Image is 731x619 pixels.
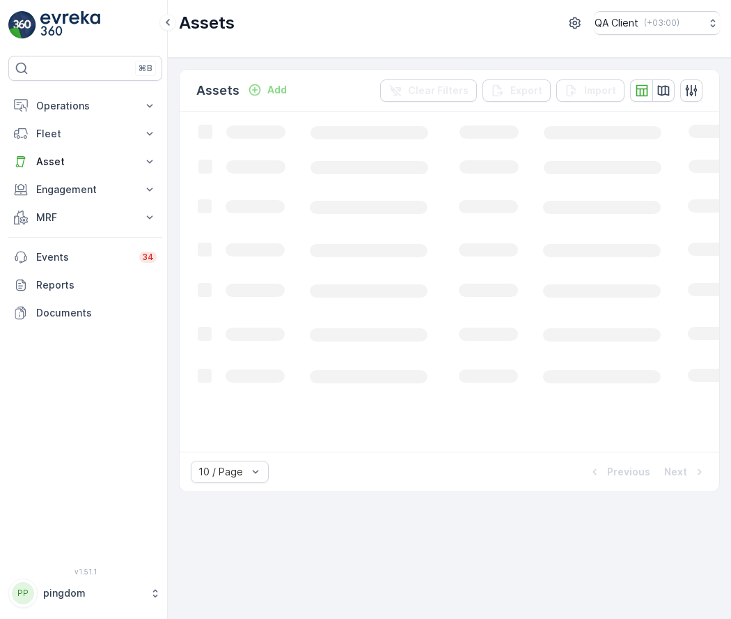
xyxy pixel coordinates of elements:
[595,11,720,35] button: QA Client(+03:00)
[644,17,679,29] p: ( +03:00 )
[36,250,131,264] p: Events
[12,582,34,604] div: PP
[556,79,624,102] button: Import
[36,183,134,197] p: Engagement
[142,252,154,263] p: 34
[179,12,235,34] p: Assets
[36,99,134,113] p: Operations
[8,271,162,299] a: Reports
[36,127,134,141] p: Fleet
[8,120,162,148] button: Fleet
[586,464,652,480] button: Previous
[8,92,162,120] button: Operations
[8,243,162,271] a: Events34
[36,211,134,224] p: MRF
[8,579,162,608] button: PPpingdom
[8,299,162,327] a: Documents
[267,83,287,97] p: Add
[664,465,687,479] p: Next
[607,465,650,479] p: Previous
[43,586,143,600] p: pingdom
[196,81,239,100] p: Assets
[595,16,638,30] p: QA Client
[40,11,100,39] img: logo_light-DOdMpM7g.png
[8,176,162,204] button: Engagement
[8,204,162,231] button: MRF
[36,155,134,169] p: Asset
[408,84,469,98] p: Clear Filters
[380,79,477,102] button: Clear Filters
[8,567,162,576] span: v 1.51.1
[8,148,162,176] button: Asset
[36,306,157,320] p: Documents
[663,464,708,480] button: Next
[510,84,542,98] p: Export
[584,84,616,98] p: Import
[482,79,551,102] button: Export
[36,278,157,292] p: Reports
[242,82,292,98] button: Add
[8,11,36,39] img: logo
[139,63,152,74] p: ⌘B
